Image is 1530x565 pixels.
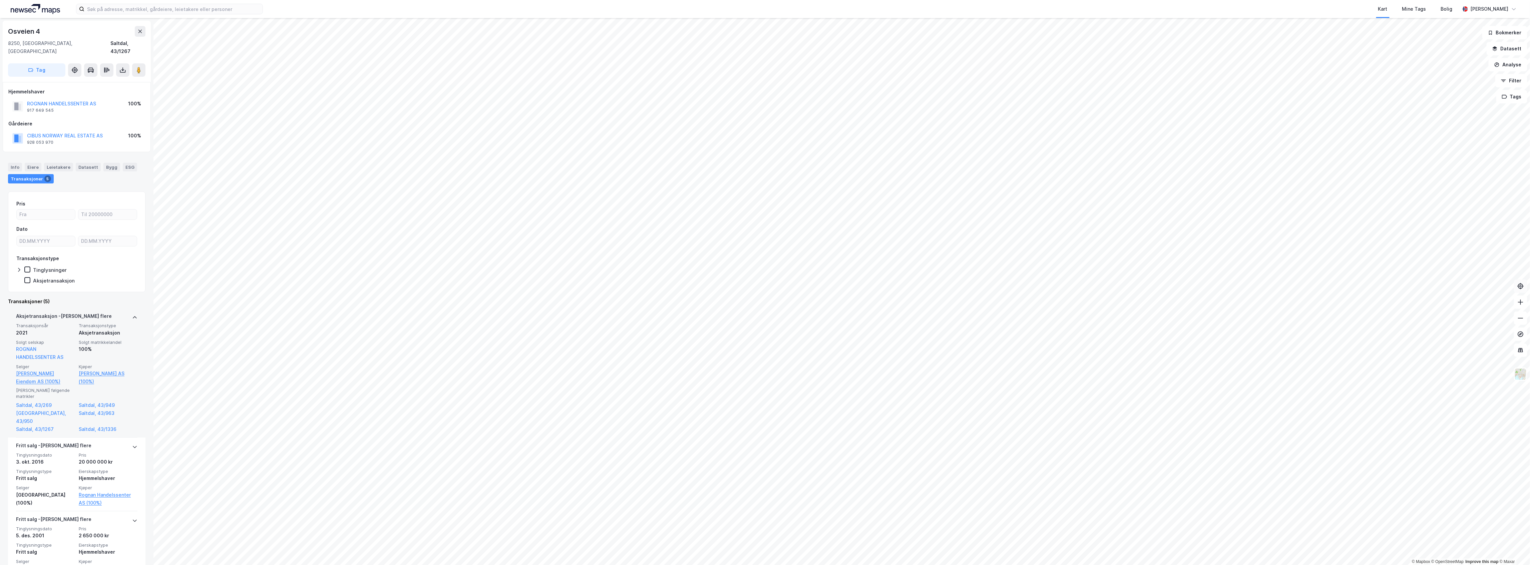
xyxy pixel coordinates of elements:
[79,364,137,370] span: Kjøper
[16,548,75,556] div: Fritt salg
[1497,533,1530,565] iframe: Chat Widget
[1471,5,1509,13] div: [PERSON_NAME]
[8,39,110,55] div: 8250, [GEOGRAPHIC_DATA], [GEOGRAPHIC_DATA]
[1497,533,1530,565] div: Kontrollprogram for chat
[27,108,54,113] div: 917 649 545
[25,163,41,171] div: Eiere
[17,209,75,219] input: Fra
[16,425,75,433] a: Saltdal, 43/1267
[11,4,60,14] img: logo.a4113a55bc3d86da70a041830d287a7e.svg
[16,312,112,323] div: Aksjetransaksjon - [PERSON_NAME] flere
[8,88,145,96] div: Hjemmelshaver
[79,559,137,564] span: Kjøper
[8,163,22,171] div: Info
[16,491,75,507] div: [GEOGRAPHIC_DATA] (100%)
[16,323,75,329] span: Transaksjonsår
[1432,559,1464,564] a: OpenStreetMap
[8,174,54,183] div: Transaksjoner
[16,340,75,345] span: Solgt selskap
[8,63,65,77] button: Tag
[79,370,137,386] a: [PERSON_NAME] AS (100%)
[79,401,137,409] a: Saltdal, 43/949
[33,277,75,284] div: Aksjetransaksjon
[44,175,51,182] div: 5
[78,236,137,246] input: DD.MM.YYYY
[79,548,137,556] div: Hjemmelshaver
[16,409,75,425] a: [GEOGRAPHIC_DATA], 43/950
[16,254,59,262] div: Transaksjonstype
[1482,26,1527,39] button: Bokmerker
[1466,559,1499,564] a: Improve this map
[1412,559,1430,564] a: Mapbox
[79,526,137,532] span: Pris
[1487,42,1527,55] button: Datasett
[79,409,137,425] a: Saltdal, 43/963
[16,388,75,399] span: [PERSON_NAME] følgende matrikler
[16,542,75,548] span: Tinglysningstype
[8,120,145,128] div: Gårdeiere
[8,298,145,306] div: Transaksjoner (5)
[79,452,137,458] span: Pris
[128,132,141,140] div: 100%
[79,469,137,474] span: Eierskapstype
[1378,5,1388,13] div: Kart
[16,200,25,208] div: Pris
[1496,90,1527,103] button: Tags
[128,100,141,108] div: 100%
[16,458,75,466] div: 3. okt. 2016
[16,485,75,491] span: Selger
[79,340,137,345] span: Solgt matrikkelandel
[16,559,75,564] span: Selger
[79,425,137,433] a: Saltdal, 43/1336
[123,163,137,171] div: ESG
[79,323,137,329] span: Transaksjonstype
[79,345,137,353] div: 100%
[1489,58,1527,71] button: Analyse
[16,329,75,337] div: 2021
[16,401,75,409] a: Saltdal, 43/269
[16,532,75,540] div: 5. des. 2001
[16,442,91,452] div: Fritt salg - [PERSON_NAME] flere
[16,474,75,482] div: Fritt salg
[8,26,41,37] div: Osveien 4
[79,532,137,540] div: 2 650 000 kr
[27,140,53,145] div: 928 053 970
[79,542,137,548] span: Eierskapstype
[16,364,75,370] span: Selger
[44,163,73,171] div: Leietakere
[79,458,137,466] div: 20 000 000 kr
[16,526,75,532] span: Tinglysningsdato
[1514,368,1527,381] img: Z
[1441,5,1453,13] div: Bolig
[16,370,75,386] a: [PERSON_NAME] Eiendom AS (100%)
[79,491,137,507] a: Rognan Handelssenter AS (100%)
[17,236,75,246] input: DD.MM.YYYY
[78,209,137,219] input: Til 20000000
[79,329,137,337] div: Aksjetransaksjon
[16,346,63,360] a: ROGNAN HANDELSSENTER AS
[16,515,91,526] div: Fritt salg - [PERSON_NAME] flere
[1495,74,1527,87] button: Filter
[110,39,145,55] div: Saltdal, 43/1267
[16,469,75,474] span: Tinglysningstype
[33,267,67,273] div: Tinglysninger
[84,4,263,14] input: Søk på adresse, matrikkel, gårdeiere, leietakere eller personer
[103,163,120,171] div: Bygg
[16,452,75,458] span: Tinglysningsdato
[79,474,137,482] div: Hjemmelshaver
[76,163,101,171] div: Datasett
[1402,5,1426,13] div: Mine Tags
[79,485,137,491] span: Kjøper
[16,225,28,233] div: Dato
